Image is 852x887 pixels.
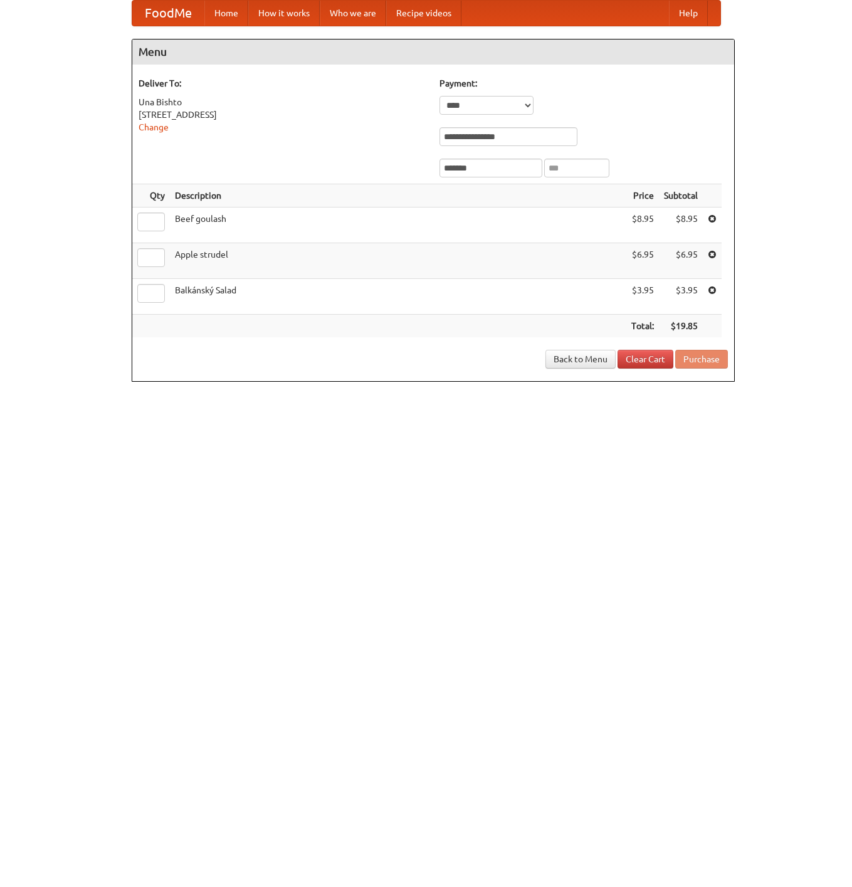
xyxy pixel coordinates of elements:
th: Description [170,184,626,207]
td: $8.95 [659,207,703,243]
div: [STREET_ADDRESS] [139,108,427,121]
th: Total: [626,315,659,338]
a: Back to Menu [545,350,616,369]
a: FoodMe [132,1,204,26]
th: Subtotal [659,184,703,207]
a: Change [139,122,169,132]
button: Purchase [675,350,728,369]
a: Recipe videos [386,1,461,26]
a: How it works [248,1,320,26]
th: Qty [132,184,170,207]
td: $6.95 [626,243,659,279]
th: Price [626,184,659,207]
a: Who we are [320,1,386,26]
td: $8.95 [626,207,659,243]
td: Beef goulash [170,207,626,243]
td: $3.95 [626,279,659,315]
td: Balkánský Salad [170,279,626,315]
th: $19.85 [659,315,703,338]
a: Home [204,1,248,26]
td: $6.95 [659,243,703,279]
h4: Menu [132,39,734,65]
td: Apple strudel [170,243,626,279]
a: Clear Cart [618,350,673,369]
td: $3.95 [659,279,703,315]
h5: Deliver To: [139,77,427,90]
a: Help [669,1,708,26]
h5: Payment: [439,77,728,90]
div: Una Bishto [139,96,427,108]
